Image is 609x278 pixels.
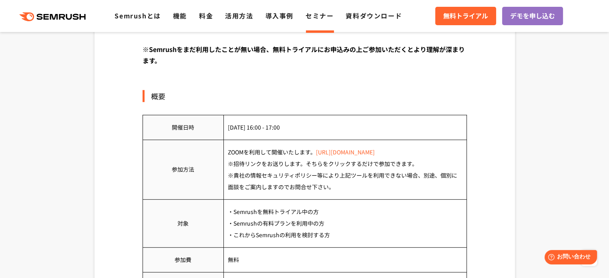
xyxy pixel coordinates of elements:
[223,140,466,199] td: ZOOMを利用して開催いたします。 ※招待リンクをお送りします。そちらをクリックするだけで参加できます。 ※貴社の情報セキュリティポリシー等により上記ツールを利用できない場合、別途、個別に面談を...
[435,7,496,25] a: 無料トライアル
[510,11,555,21] span: デモを申し込む
[223,115,466,140] td: [DATE] 16:00 - 17:00
[143,115,223,140] td: 開催日時
[143,140,223,199] td: 参加方法
[346,11,402,20] a: 資料ダウンロード
[306,11,334,20] a: セミナー
[173,11,187,20] a: 機能
[265,11,293,20] a: 導入事例
[143,90,467,102] div: 概要
[316,148,375,156] a: [URL][DOMAIN_NAME]
[502,7,563,25] a: デモを申し込む
[115,11,161,20] a: Semrushとは
[143,44,467,78] div: ※Semrushをまだ利用したことが無い場合、無料トライアルにお申込みの上ご参加いただくとより理解が深まります。
[538,247,600,269] iframe: Help widget launcher
[223,199,466,247] td: ・Semrushを無料トライアル中の方 ・Semrushの有料プランを利用中の方 ・これからSemrushの利用を検討する方
[143,247,223,272] td: 参加費
[223,247,466,272] td: 無料
[443,11,488,21] span: 無料トライアル
[199,11,213,20] a: 料金
[143,199,223,247] td: 対象
[225,11,253,20] a: 活用方法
